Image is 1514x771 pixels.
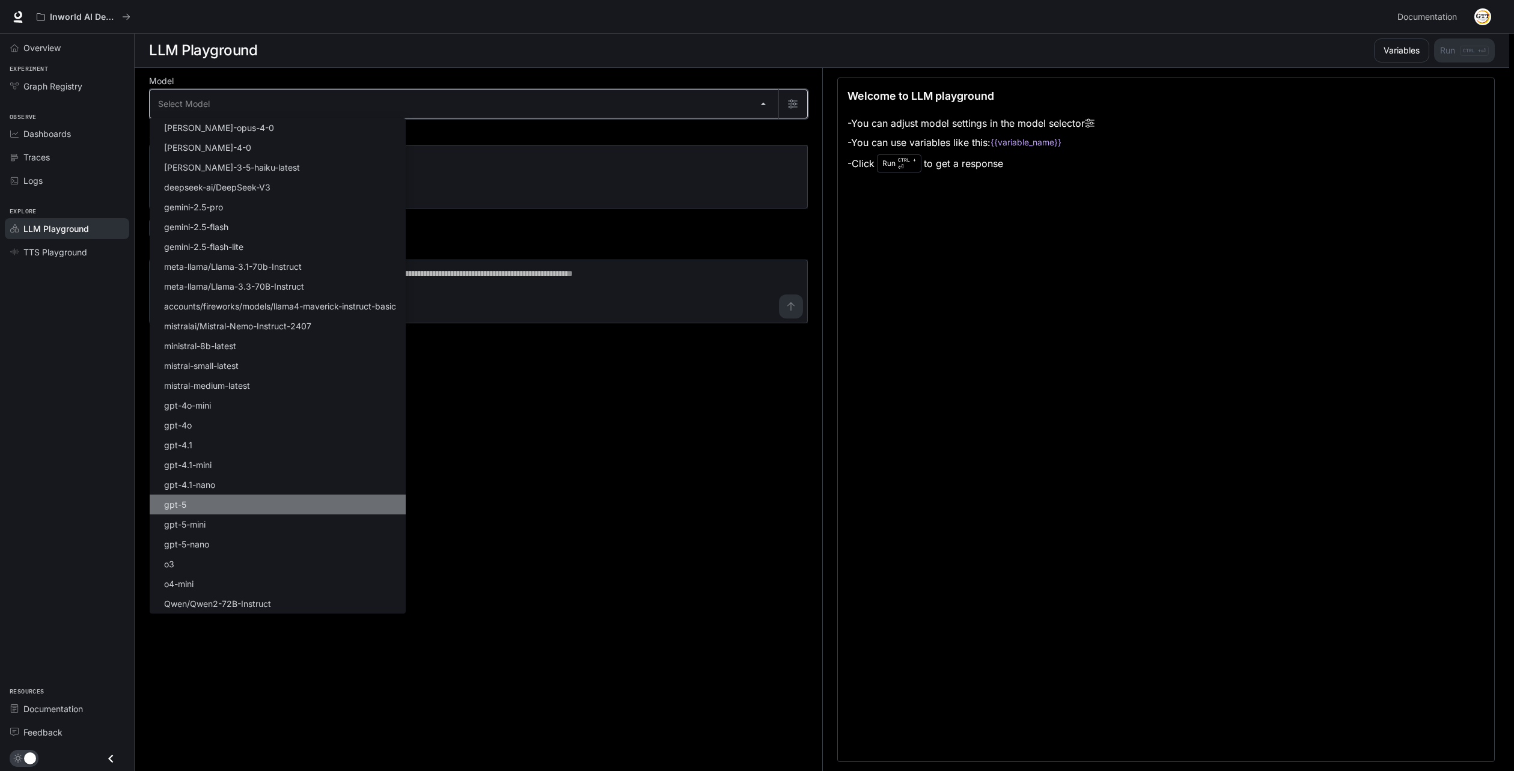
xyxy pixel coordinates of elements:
[164,280,304,293] p: meta-llama/Llama-3.3-70B-Instruct
[164,558,174,570] p: o3
[164,379,250,392] p: mistral-medium-latest
[164,181,270,194] p: deepseek-ai/DeepSeek-V3
[164,518,206,531] p: gpt-5-mini
[164,260,302,273] p: meta-llama/Llama-3.1-70b-Instruct
[164,498,186,511] p: gpt-5
[164,577,194,590] p: o4-mini
[164,121,274,134] p: [PERSON_NAME]-opus-4-0
[164,221,228,233] p: gemini-2.5-flash
[164,359,239,372] p: mistral-small-latest
[164,538,209,550] p: gpt-5-nano
[164,478,215,491] p: gpt-4.1-nano
[164,439,192,451] p: gpt-4.1
[164,161,300,174] p: [PERSON_NAME]-3-5-haiku-latest
[164,141,251,154] p: [PERSON_NAME]-4-0
[164,240,243,253] p: gemini-2.5-flash-lite
[164,459,212,471] p: gpt-4.1-mini
[164,597,271,610] p: Qwen/Qwen2-72B-Instruct
[164,300,396,312] p: accounts/fireworks/models/llama4-maverick-instruct-basic
[164,419,192,431] p: gpt-4o
[164,399,211,412] p: gpt-4o-mini
[164,201,223,213] p: gemini-2.5-pro
[164,320,311,332] p: mistralai/Mistral-Nemo-Instruct-2407
[164,340,236,352] p: ministral-8b-latest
